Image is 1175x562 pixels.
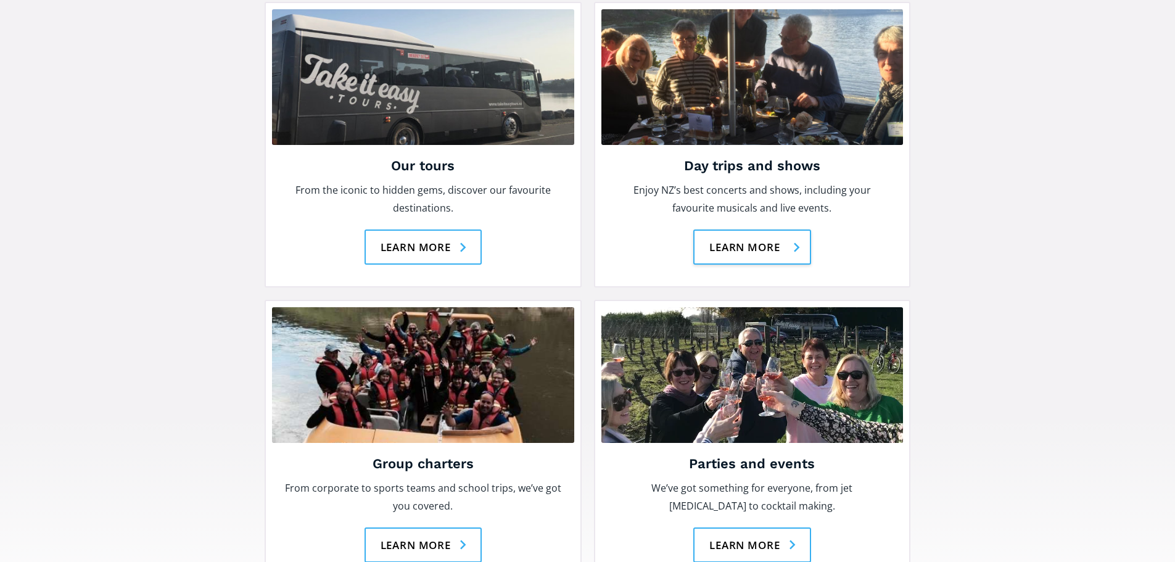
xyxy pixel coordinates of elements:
[272,307,574,443] img: Take it Easy happy group having a picture
[614,479,891,515] p: We’ve got something for everyone, from jet [MEDICAL_DATA] to cocktail making.
[601,307,904,443] img: A group of men and women standing in a vineyard clinking wine glasses
[614,157,891,175] h4: Day trips and shows
[284,181,562,217] p: From the iconic to hidden gems, discover our favourite destinations.
[614,455,891,473] h4: Parties and events
[601,9,904,145] img: Take it Easy Happy customers enjoying trip
[284,479,562,515] p: From corporate to sports teams and school trips, we’ve got you covered.
[272,9,574,145] img: Take it Easy Tours coach on the road
[365,229,482,265] a: Learn more
[693,229,811,265] a: Learn more
[284,157,562,175] h4: Our tours
[614,181,891,217] p: Enjoy NZ’s best concerts and shows, including your favourite musicals and live events.
[284,455,562,473] h4: Group charters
